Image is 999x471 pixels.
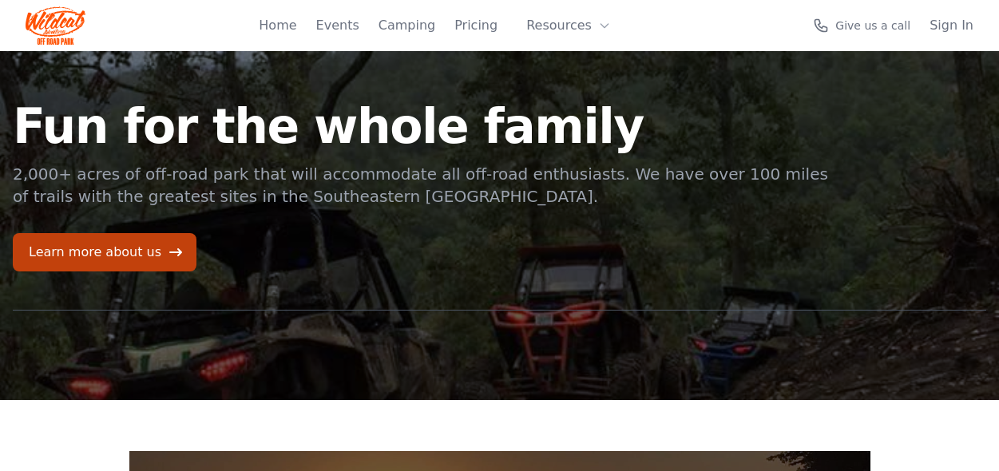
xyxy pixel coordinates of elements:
[13,163,831,208] p: 2,000+ acres of off-road park that will accommodate all off-road enthusiasts. We have over 100 mi...
[835,18,910,34] span: Give us a call
[316,16,359,35] a: Events
[517,10,620,42] button: Resources
[379,16,435,35] a: Camping
[13,102,831,150] h1: Fun for the whole family
[26,6,85,45] img: Wildcat Logo
[259,16,296,35] a: Home
[454,16,498,35] a: Pricing
[813,18,910,34] a: Give us a call
[13,233,196,271] a: Learn more about us
[930,16,973,35] a: Sign In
